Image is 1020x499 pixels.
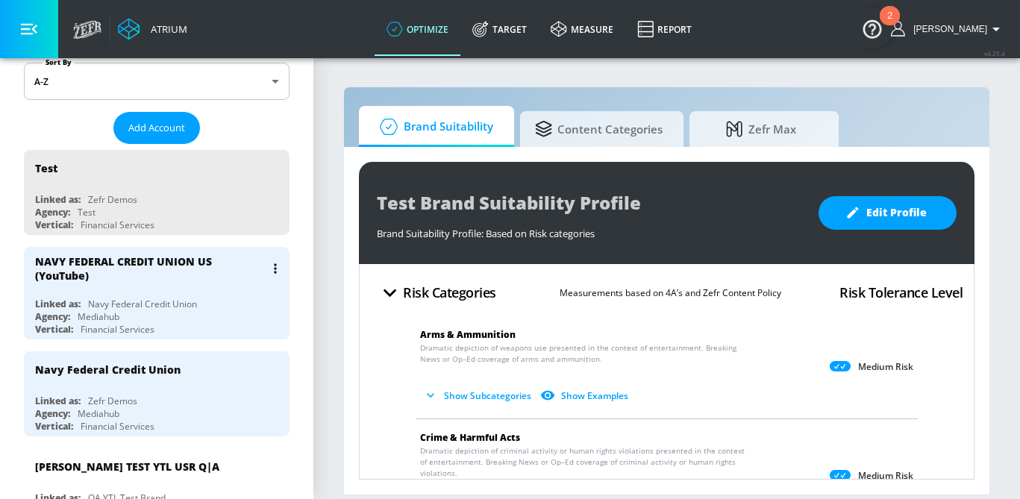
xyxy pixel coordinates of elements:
div: Brand Suitability Profile: Based on Risk categories [377,219,804,240]
span: Dramatic depiction of criminal activity or human rights violations presented in the context of en... [420,445,748,479]
p: Measurements based on 4A’s and Zefr Content Policy [560,285,781,301]
button: [PERSON_NAME] [891,20,1005,38]
button: Show Examples [537,383,634,408]
span: Brand Suitability [374,109,493,145]
div: Vertical: [35,420,73,433]
a: Atrium [118,18,187,40]
div: Financial Services [81,219,154,231]
span: login as: sammy.houle@zefr.com [907,24,987,34]
div: Test [78,206,96,219]
a: Target [460,2,539,56]
span: Arms & Ammunition [420,328,516,341]
h4: Risk Categories [403,282,496,303]
div: Linked as: [35,395,81,407]
div: Navy Federal Credit UnionLinked as:Zefr DemosAgency:MediahubVertical:Financial Services [24,351,290,436]
span: v 4.25.4 [984,49,1005,57]
div: 2 [887,16,892,35]
button: Add Account [113,112,200,144]
a: Report [625,2,704,56]
span: Add Account [128,119,185,136]
span: Crime & Harmful Acts [420,431,520,444]
p: Medium Risk [858,470,913,482]
div: TestLinked as:Zefr DemosAgency:TestVertical:Financial Services [24,150,290,235]
button: Risk Categories [371,275,502,310]
span: Zefr Max [704,111,818,147]
div: [PERSON_NAME] TEST YTL USR Q|A [35,459,219,474]
button: Show Subcategories [420,383,537,408]
div: Linked as: [35,193,81,206]
div: Navy Federal Credit Union [88,298,197,310]
label: Sort By [43,57,75,67]
div: Atrium [145,22,187,36]
div: Vertical: [35,323,73,336]
a: optimize [375,2,460,56]
div: Zefr Demos [88,193,137,206]
div: Financial Services [81,323,154,336]
div: Zefr Demos [88,395,137,407]
div: Agency: [35,206,70,219]
div: A-Z [24,63,290,100]
div: Agency: [35,407,70,420]
h4: Risk Tolerance Level [839,282,963,303]
span: Dramatic depiction of weapons use presented in the context of entertainment. Breaking News or Op–... [420,342,748,365]
div: Navy Federal Credit Union [35,363,181,377]
div: NAVY FEDERAL CREDIT UNION US (YouTube) [35,254,265,283]
div: NAVY FEDERAL CREDIT UNION US (YouTube)Linked as:Navy Federal Credit UnionAgency:MediahubVertical:... [24,247,290,339]
div: Vertical: [35,219,73,231]
div: Test [35,161,57,175]
div: Agency: [35,310,70,323]
span: Edit Profile [848,204,927,222]
div: Linked as: [35,298,81,310]
button: Open Resource Center, 2 new notifications [851,7,893,49]
span: Content Categories [535,111,663,147]
button: Edit Profile [819,196,957,230]
div: Financial Services [81,420,154,433]
a: measure [539,2,625,56]
div: Mediahub [78,407,119,420]
div: Mediahub [78,310,119,323]
p: Medium Risk [858,361,913,373]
